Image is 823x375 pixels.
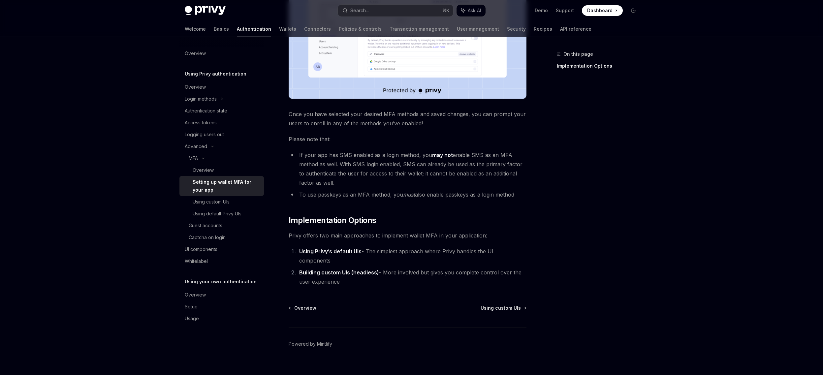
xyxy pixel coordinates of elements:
[185,315,199,323] div: Usage
[179,243,264,255] a: UI components
[237,21,271,37] a: Authentication
[193,178,260,194] div: Setting up wallet MFA for your app
[185,257,208,265] div: Whitelabel
[179,176,264,196] a: Setting up wallet MFA for your app
[289,150,526,187] li: If your app has SMS enabled as a login method, you enable SMS as an MFA method as well. With SMS ...
[587,7,613,14] span: Dashboard
[289,190,526,199] li: To use passkeys as an MFA method, you also enable passkeys as a login method
[185,49,206,57] div: Overview
[179,313,264,325] a: Usage
[556,7,574,14] a: Support
[189,234,226,241] div: Captcha on login
[185,6,226,15] img: dark logo
[289,231,526,240] span: Privy offers two main approaches to implement wallet MFA in your application:
[179,105,264,117] a: Authentication state
[507,21,526,37] a: Security
[185,245,217,253] div: UI components
[185,119,217,127] div: Access tokens
[481,305,521,311] span: Using custom UIs
[582,5,623,16] a: Dashboard
[185,131,224,139] div: Logging users out
[185,107,227,115] div: Authentication state
[294,305,316,311] span: Overview
[534,21,552,37] a: Recipes
[289,215,376,226] span: Implementation Options
[432,152,453,158] strong: may not
[189,222,222,230] div: Guest accounts
[185,278,257,286] h5: Using your own authentication
[179,289,264,301] a: Overview
[179,117,264,129] a: Access tokens
[179,232,264,243] a: Captcha on login
[179,81,264,93] a: Overview
[297,268,526,286] li: - More involved but gives you complete control over the user experience
[468,7,481,14] span: Ask AI
[193,210,241,218] div: Using default Privy UIs
[179,47,264,59] a: Overview
[179,196,264,208] a: Using custom UIs
[289,341,332,347] a: Powered by Mintlify
[185,21,206,37] a: Welcome
[442,8,449,13] span: ⌘ K
[193,166,214,174] div: Overview
[403,191,415,198] em: must
[560,21,591,37] a: API reference
[628,5,639,16] button: Toggle dark mode
[179,255,264,267] a: Whitelabel
[339,21,382,37] a: Policies & controls
[481,305,526,311] a: Using custom UIs
[179,129,264,141] a: Logging users out
[185,142,207,150] div: Advanced
[350,7,369,15] div: Search...
[299,248,362,255] strong: Using Privy’s default UIs
[457,21,499,37] a: User management
[557,61,644,71] a: Implementation Options
[193,198,230,206] div: Using custom UIs
[185,291,206,299] div: Overview
[299,269,379,276] strong: Building custom UIs (headless)
[185,70,246,78] h5: Using Privy authentication
[535,7,548,14] a: Demo
[304,21,331,37] a: Connectors
[279,21,296,37] a: Wallets
[185,95,217,103] div: Login methods
[185,303,198,311] div: Setup
[289,109,526,128] span: Once you have selected your desired MFA methods and saved changes, you can prompt your users to e...
[179,208,264,220] a: Using default Privy UIs
[457,5,486,16] button: Ask AI
[185,83,206,91] div: Overview
[390,21,449,37] a: Transaction management
[189,154,198,162] div: MFA
[214,21,229,37] a: Basics
[297,247,526,265] li: - The simplest approach where Privy handles the UI components
[179,164,264,176] a: Overview
[179,301,264,313] a: Setup
[338,5,453,16] button: Search...⌘K
[179,220,264,232] a: Guest accounts
[289,305,316,311] a: Overview
[289,135,526,144] span: Please note that:
[563,50,593,58] span: On this page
